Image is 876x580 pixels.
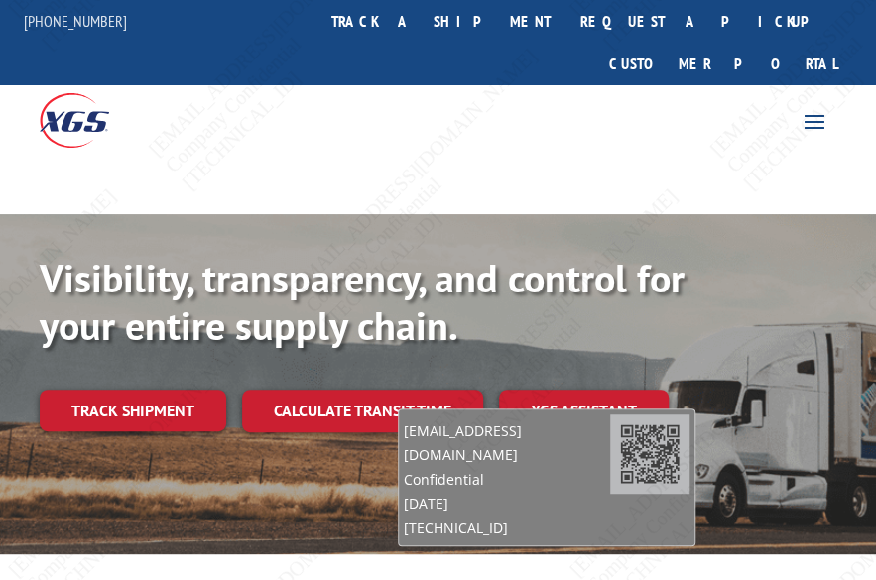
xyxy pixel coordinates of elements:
[404,493,610,517] span: [DATE]
[499,390,669,432] a: XGS ASSISTANT
[404,468,610,492] span: Confidential
[24,11,127,31] a: [PHONE_NUMBER]
[242,390,483,432] a: Calculate transit time
[40,252,685,351] b: Visibility, transparency, and control for your entire supply chain.
[40,390,226,431] a: Track shipment
[404,419,610,467] span: [EMAIL_ADDRESS][DOMAIN_NAME]
[594,43,852,85] a: Customer Portal
[404,517,610,540] span: [TECHNICAL_ID]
